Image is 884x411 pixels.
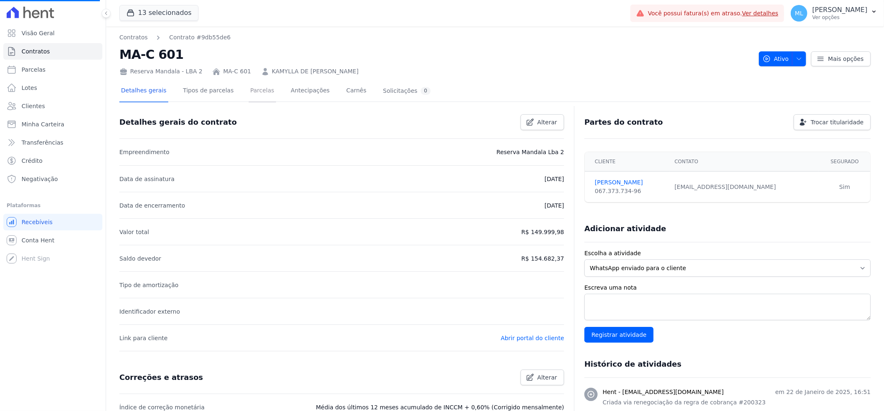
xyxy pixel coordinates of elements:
[22,236,54,244] span: Conta Hent
[496,147,564,157] p: Reserva Mandala Lba 2
[819,172,870,203] td: Sim
[119,33,231,42] nav: Breadcrumb
[22,120,64,128] span: Minha Carteira
[119,67,202,76] div: Reserva Mandala - LBA 2
[545,201,564,210] p: [DATE]
[119,117,237,127] h3: Detalhes gerais do contrato
[119,227,149,237] p: Valor total
[3,214,102,230] a: Recebíveis
[381,80,432,102] a: Solicitações0
[3,43,102,60] a: Contratos
[584,359,681,369] h3: Histórico de atividades
[648,9,778,18] span: Você possui fatura(s) em atraso.
[3,61,102,78] a: Parcelas
[3,171,102,187] a: Negativação
[521,114,564,130] a: Alterar
[828,55,864,63] span: Mais opções
[119,254,161,264] p: Saldo devedor
[119,307,180,317] p: Identificador externo
[501,335,564,341] a: Abrir portal do cliente
[3,116,102,133] a: Minha Carteira
[119,33,148,42] a: Contratos
[3,25,102,41] a: Visão Geral
[289,80,332,102] a: Antecipações
[584,117,663,127] h3: Partes do contrato
[584,224,666,234] h3: Adicionar atividade
[812,14,867,21] p: Ver opções
[795,10,803,16] span: ML
[812,6,867,14] p: [PERSON_NAME]
[784,2,884,25] button: ML [PERSON_NAME] Ver opções
[794,114,871,130] a: Trocar titularidade
[22,84,37,92] span: Lotes
[22,47,50,56] span: Contratos
[675,183,814,191] div: [EMAIL_ADDRESS][DOMAIN_NAME]
[670,152,819,172] th: Contato
[22,102,45,110] span: Clientes
[119,201,185,210] p: Data de encerramento
[272,67,358,76] a: KAMYLLA DE [PERSON_NAME]
[603,388,724,396] h3: Hent - [EMAIL_ADDRESS][DOMAIN_NAME]
[584,327,654,343] input: Registrar atividade
[759,51,806,66] button: Ativo
[521,227,564,237] p: R$ 149.999,98
[119,45,752,64] h2: MA-C 601
[7,201,99,210] div: Plataformas
[811,51,871,66] a: Mais opções
[3,152,102,169] a: Crédito
[585,152,669,172] th: Cliente
[584,249,871,258] label: Escolha a atividade
[538,118,557,126] span: Alterar
[119,5,199,21] button: 13 selecionados
[169,33,230,42] a: Contrato #9db55de6
[811,118,864,126] span: Trocar titularidade
[22,175,58,183] span: Negativação
[119,33,752,42] nav: Breadcrumb
[119,147,170,157] p: Empreendimento
[119,372,203,382] h3: Correções e atrasos
[584,283,871,292] label: Escreva uma nota
[119,174,174,184] p: Data de assinatura
[421,87,431,95] div: 0
[538,373,557,382] span: Alterar
[775,388,871,396] p: em 22 de Janeiro de 2025, 16:51
[603,398,871,407] p: Criada via renegociação da regra de cobrança #200323
[521,370,564,385] a: Alterar
[545,174,564,184] p: [DATE]
[595,187,664,196] div: 067.373.734-96
[3,232,102,249] a: Conta Hent
[383,87,431,95] div: Solicitações
[119,280,179,290] p: Tipo de amortização
[119,333,167,343] p: Link para cliente
[22,218,53,226] span: Recebíveis
[22,65,46,74] span: Parcelas
[3,80,102,96] a: Lotes
[344,80,368,102] a: Carnês
[249,80,276,102] a: Parcelas
[521,254,564,264] p: R$ 154.682,37
[119,80,168,102] a: Detalhes gerais
[3,98,102,114] a: Clientes
[22,29,55,37] span: Visão Geral
[22,157,43,165] span: Crédito
[595,178,664,187] a: [PERSON_NAME]
[223,67,251,76] a: MA-C 601
[742,10,779,17] a: Ver detalhes
[3,134,102,151] a: Transferências
[182,80,235,102] a: Tipos de parcelas
[819,152,870,172] th: Segurado
[763,51,789,66] span: Ativo
[22,138,63,147] span: Transferências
